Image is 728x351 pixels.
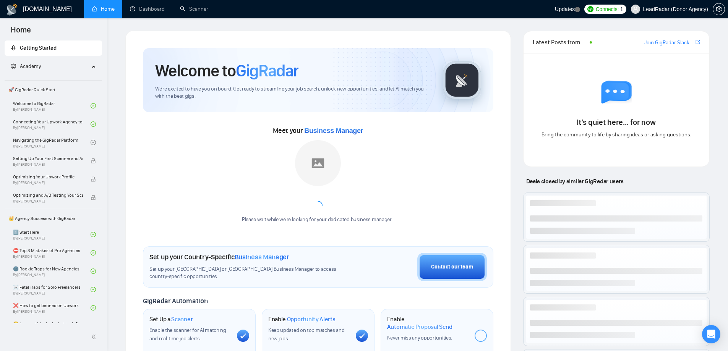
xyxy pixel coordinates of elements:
span: It’s quiet here... for now [577,118,656,127]
span: setting [713,6,725,12]
span: 1 [620,5,623,13]
span: Academy [20,63,41,70]
img: upwork-logo.png [587,6,593,12]
button: Contact our team [417,253,487,281]
span: check-circle [91,250,96,256]
span: Opportunity Alerts [287,315,336,323]
a: ❌ How to get banned on UpworkBy[PERSON_NAME] [13,299,91,316]
span: Bring the community to life by sharing ideas or asking questions. [542,131,691,138]
span: fund-projection-screen [11,63,16,69]
span: Business Manager [304,127,363,134]
a: Welcome to GigRadarBy[PERSON_NAME] [13,97,91,114]
span: We're excited to have you on board. Get ready to streamline your job search, unlock new opportuni... [155,86,431,100]
a: searchScanner [180,6,208,12]
span: Set up your [GEOGRAPHIC_DATA] or [GEOGRAPHIC_DATA] Business Manager to access country-specific op... [149,266,352,280]
span: loading [313,201,323,210]
span: Automatic Proposal Send [387,323,452,331]
span: Meet your [273,126,363,135]
a: setting [713,6,725,12]
a: export [696,39,700,46]
span: check-circle [91,305,96,311]
span: GigRadar Automation [143,297,208,305]
span: Academy [11,63,41,70]
span: Connects: [596,5,619,13]
span: lock [91,195,96,200]
span: Never miss any opportunities. [387,335,452,341]
img: placeholder.png [295,140,341,186]
span: Deals closed by similar GigRadar users [523,175,627,188]
h1: Enable [387,315,469,330]
a: Connecting Your Upwork Agency to GigRadarBy[PERSON_NAME] [13,116,91,133]
a: 🌚 Rookie Traps for New AgenciesBy[PERSON_NAME] [13,263,91,280]
span: check-circle [91,287,96,292]
span: By [PERSON_NAME] [13,199,83,204]
a: ⛔ Top 3 Mistakes of Pro AgenciesBy[PERSON_NAME] [13,244,91,261]
img: logo [6,3,18,16]
span: check-circle [91,269,96,274]
div: Open Intercom Messenger [702,325,720,343]
span: Scanner [171,315,193,323]
span: Latest Posts from the GigRadar Community [533,37,587,47]
span: Optimizing Your Upwork Profile [13,173,83,181]
span: check-circle [91,140,96,145]
h1: Set Up a [149,315,193,323]
img: gigradar-logo.png [443,61,481,99]
span: Optimizing and A/B Testing Your Scanner for Better Results [13,191,83,199]
span: check-circle [91,103,96,108]
a: 😭 Account blocked: what to do? [13,318,91,335]
span: check-circle [91,121,96,127]
button: setting [713,3,725,15]
span: GigRadar [236,60,298,81]
span: By [PERSON_NAME] [13,181,83,185]
span: Business Manager [235,253,289,261]
span: lock [91,158,96,163]
div: Contact our team [431,263,473,271]
span: export [696,39,700,45]
h1: Enable [268,315,336,323]
span: By [PERSON_NAME] [13,162,83,167]
h1: Set up your Country-Specific [149,253,289,261]
img: empty chat [601,81,632,111]
li: Getting Started [5,40,102,56]
a: Navigating the GigRadar PlatformBy[PERSON_NAME] [13,134,91,151]
a: ☠️ Fatal Traps for Solo FreelancersBy[PERSON_NAME] [13,281,91,298]
h1: Welcome to [155,60,298,81]
span: check-circle [91,232,96,237]
span: double-left [91,333,99,341]
span: Home [5,24,37,40]
span: user [633,6,638,12]
span: Setting Up Your First Scanner and Auto-Bidder [13,155,83,162]
a: 1️⃣ Start HereBy[PERSON_NAME] [13,226,91,243]
span: 👑 Agency Success with GigRadar [5,211,101,226]
span: 🚀 GigRadar Quick Start [5,82,101,97]
span: Enable the scanner for AI matching and real-time job alerts. [149,327,226,342]
span: rocket [11,45,16,50]
span: lock [91,176,96,182]
span: Updates [555,6,575,12]
a: dashboardDashboard [130,6,165,12]
a: homeHome [92,6,115,12]
span: Getting Started [20,45,57,51]
span: Keep updated on top matches and new jobs. [268,327,345,342]
div: Please wait while we're looking for your dedicated business manager... [237,216,399,223]
a: Join GigRadar Slack Community [644,39,694,47]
